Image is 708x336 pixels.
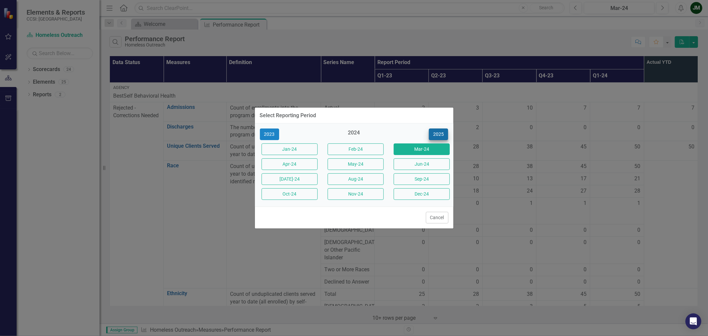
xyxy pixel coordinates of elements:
button: [DATE]-24 [262,173,318,185]
button: Oct-24 [262,188,318,200]
button: Nov-24 [328,188,384,200]
div: Select Reporting Period [260,113,316,119]
button: Sep-24 [394,173,450,185]
button: May-24 [328,158,384,170]
div: 2024 [326,129,382,140]
div: Open Intercom Messenger [685,313,701,329]
button: Jun-24 [394,158,450,170]
button: Dec-24 [394,188,450,200]
button: Cancel [426,212,448,223]
button: Jan-24 [262,143,318,155]
button: Feb-24 [328,143,384,155]
button: Apr-24 [262,158,318,170]
button: Aug-24 [328,173,384,185]
button: 2025 [429,128,448,140]
button: 2023 [260,128,279,140]
button: Mar-24 [394,143,450,155]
